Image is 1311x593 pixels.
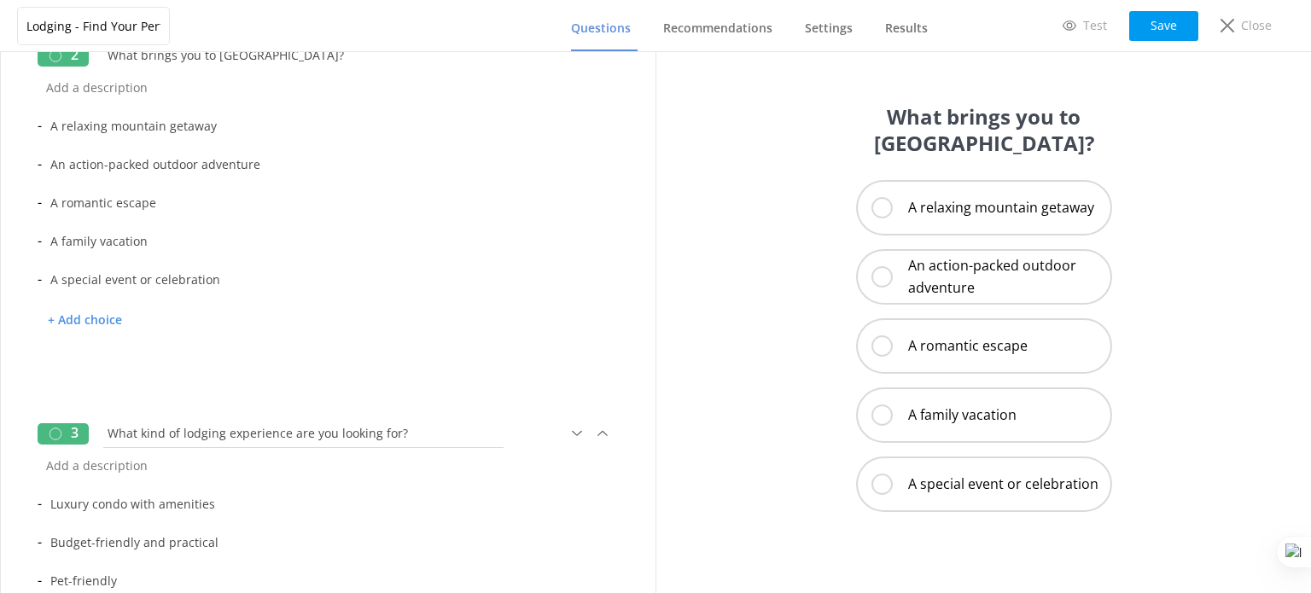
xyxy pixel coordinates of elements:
[571,20,631,37] span: Questions
[99,414,508,452] input: Add a title
[663,20,772,37] span: Recommendations
[99,36,508,74] input: Add a title
[38,45,89,67] div: 2
[908,335,1028,358] p: A romantic escape
[42,107,603,145] input: Choice
[796,103,1172,156] h1: What brings you to [GEOGRAPHIC_DATA]?
[1083,16,1107,35] p: Test
[805,20,853,37] span: Settings
[38,423,89,445] div: 3
[38,107,619,145] div: -
[908,474,1098,496] p: A special event or celebration
[38,260,619,299] div: -
[38,68,619,107] input: Add a description
[42,222,603,260] input: Choice
[1241,16,1272,35] p: Close
[38,145,619,183] div: -
[885,20,928,37] span: Results
[38,446,619,485] input: Add a description
[38,305,132,335] p: + Add choice
[38,523,619,561] div: -
[42,183,603,222] input: Choice
[38,222,619,260] div: -
[42,523,603,561] input: Choice
[908,197,1094,219] p: A relaxing mountain getaway
[38,183,619,222] div: -
[42,485,603,523] input: Choice
[1129,11,1198,41] button: Save
[42,260,603,299] input: Choice
[908,255,1104,299] p: An action-packed outdoor adventure
[42,145,603,183] input: Choice
[38,485,619,523] div: -
[908,404,1017,427] p: A family vacation
[1051,11,1119,40] a: Test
